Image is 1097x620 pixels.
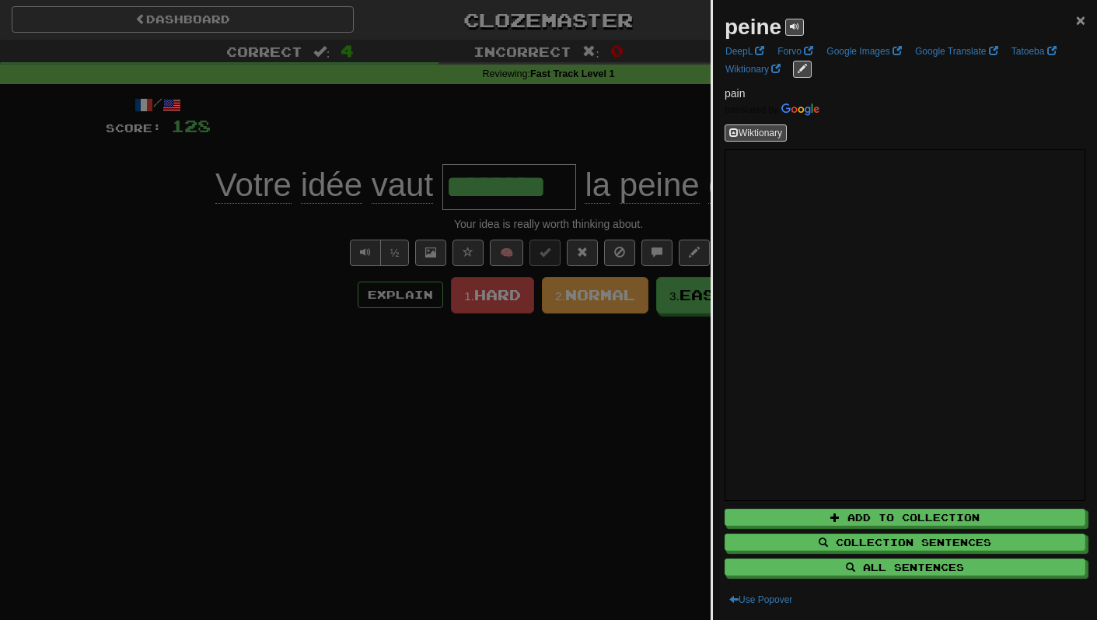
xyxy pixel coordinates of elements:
button: Collection Sentences [725,534,1085,551]
img: Color short [725,103,819,116]
a: Google Translate [910,43,1003,60]
a: DeepL [721,43,769,60]
button: edit links [793,61,812,78]
span: × [1076,11,1085,29]
a: Tatoeba [1007,43,1061,60]
button: All Sentences [725,559,1085,576]
button: Use Popover [725,591,797,608]
a: Google Images [822,43,907,60]
strong: peine [725,15,781,39]
a: Forvo [773,43,818,60]
button: Wiktionary [725,124,787,142]
button: Close [1076,12,1085,28]
a: Wiktionary [721,61,785,78]
button: Add to Collection [725,509,1085,526]
span: pain [725,87,745,100]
